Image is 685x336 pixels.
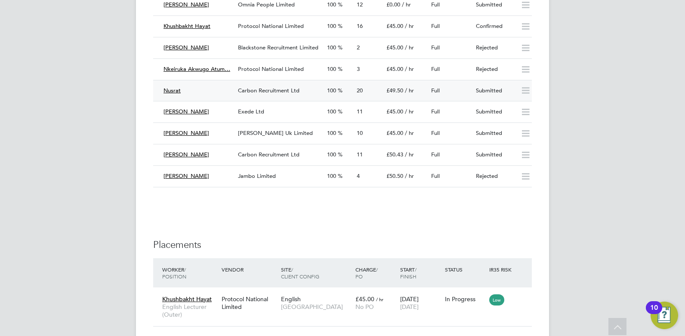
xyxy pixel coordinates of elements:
span: Full [431,65,440,73]
span: £50.43 [386,151,403,158]
span: Khushbakht Hayat [164,22,210,30]
span: 2 [357,44,360,51]
span: Full [431,172,440,180]
div: Submitted [472,105,517,119]
span: / hr [405,129,414,137]
div: Rejected [472,169,517,183]
span: / hr [405,65,414,73]
span: 20 [357,87,363,94]
div: [DATE] [398,291,443,315]
span: 100 [327,1,336,8]
span: £45.00 [386,108,403,115]
span: 3 [357,65,360,73]
span: Protocol National Limited [238,65,304,73]
span: Full [431,44,440,51]
span: [PERSON_NAME] [164,1,209,8]
div: Rejected [472,62,517,76]
span: Full [431,129,440,137]
div: Vendor [219,262,279,277]
span: 100 [327,87,336,94]
span: 100 [327,172,336,180]
span: [PERSON_NAME] [164,44,209,51]
span: Full [431,22,440,30]
span: / PO [355,266,378,280]
span: / Finish [400,266,417,280]
span: 100 [327,108,336,115]
span: Carbon Recruitment Ltd [238,151,299,158]
h3: Placements [153,239,532,251]
div: In Progress [445,295,485,303]
span: Low [489,294,504,305]
span: £45.00 [386,44,403,51]
span: 100 [327,151,336,158]
span: English [281,295,301,303]
span: / hr [402,1,411,8]
span: £50.50 [386,172,403,180]
span: 12 [357,1,363,8]
span: [PERSON_NAME] [164,151,209,158]
span: £45.00 [386,22,403,30]
span: [PERSON_NAME] [164,129,209,137]
span: £45.00 [386,129,403,137]
span: 11 [357,151,363,158]
a: Khushbakht HayatEnglish Lecturer (Outer)Protocol National LimitedEnglish[GEOGRAPHIC_DATA]£45.00 /... [160,290,532,298]
span: / Client Config [281,266,319,280]
span: Khushbakht Hayat [162,295,212,303]
span: 100 [327,129,336,137]
span: Nkeiruka Akwugo Atum… [164,65,230,73]
span: 100 [327,22,336,30]
span: £45.00 [386,65,403,73]
span: [PERSON_NAME] Uk Limited [238,129,313,137]
span: Exede Ltd [238,108,264,115]
div: Submitted [472,148,517,162]
span: No PO [355,303,374,311]
div: Rejected [472,41,517,55]
button: Open Resource Center, 10 new notifications [651,302,678,329]
span: Jambo Limited [238,172,276,180]
div: Charge [353,262,398,284]
span: [GEOGRAPHIC_DATA] [281,303,351,311]
div: Protocol National Limited [219,291,279,315]
span: 4 [357,172,360,180]
span: Blackstone Recruitment Limited [238,44,318,51]
span: / hr [405,44,414,51]
div: Submitted [472,126,517,141]
span: 100 [327,44,336,51]
span: Carbon Recruitment Ltd [238,87,299,94]
div: 10 [650,308,658,319]
span: / hr [405,151,414,158]
div: Confirmed [472,19,517,34]
div: Start [398,262,443,284]
span: Full [431,1,440,8]
span: Protocol National Limited [238,22,304,30]
span: [DATE] [400,303,419,311]
span: 11 [357,108,363,115]
span: [PERSON_NAME] [164,108,209,115]
span: 100 [327,65,336,73]
span: Full [431,87,440,94]
span: £45.00 [355,295,374,303]
span: 10 [357,129,363,137]
div: Site [279,262,353,284]
span: 16 [357,22,363,30]
div: Submitted [472,84,517,98]
div: IR35 Risk [487,262,517,277]
div: Status [443,262,488,277]
span: Full [431,151,440,158]
span: / hr [405,22,414,30]
span: Nusrat [164,87,181,94]
span: / hr [405,172,414,180]
span: £49.50 [386,87,403,94]
span: Omnia People Limited [238,1,295,8]
span: / hr [405,108,414,115]
span: Full [431,108,440,115]
span: [PERSON_NAME] [164,172,209,180]
span: / hr [376,296,383,302]
span: £0.00 [386,1,400,8]
span: / Position [162,266,186,280]
span: / hr [405,87,414,94]
div: Worker [160,262,219,284]
span: English Lecturer (Outer) [162,303,217,318]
